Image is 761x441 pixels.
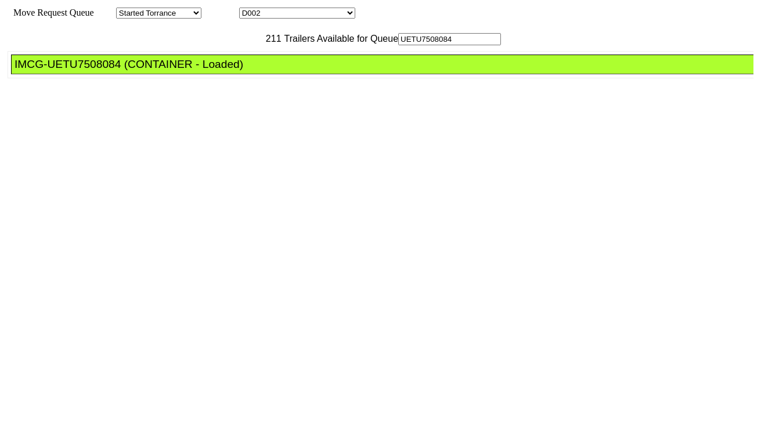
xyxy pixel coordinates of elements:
[260,34,282,44] span: 211
[282,34,399,44] span: Trailers Available for Queue
[8,8,94,17] span: Move Request Queue
[96,8,114,17] span: Area
[15,58,760,71] div: IMCG-UETU7508084 (CONTAINER - Loaded)
[204,8,237,17] span: Location
[398,33,501,45] input: Filter Available Trailers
